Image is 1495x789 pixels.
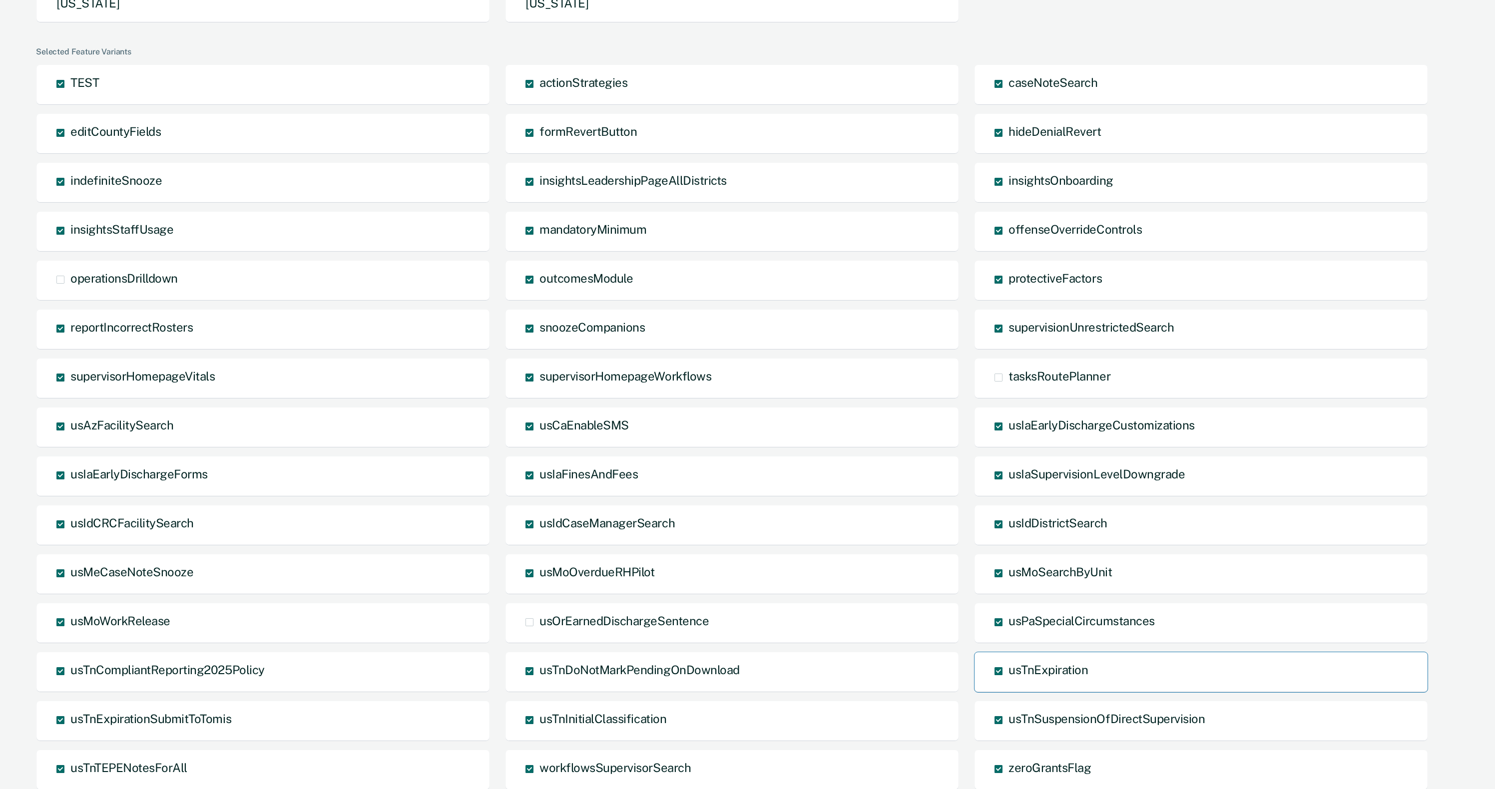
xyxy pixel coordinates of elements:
[539,75,627,89] span: actionStrategies
[1008,663,1088,677] span: usTnExpiration
[1008,418,1195,432] span: usIaEarlyDischargeCustomizations
[1008,124,1101,138] span: hideDenialRevert
[70,712,231,726] span: usTnExpirationSubmitToTomis
[70,761,187,775] span: usTnTEPENotesForAll
[1008,467,1185,481] span: usIaSupervisionLevelDowngrade
[1008,222,1142,236] span: offenseOverrideControls
[539,467,638,481] span: usIaFinesAndFees
[539,369,711,383] span: supervisorHomepageWorkflows
[539,124,637,138] span: formRevertButton
[1008,75,1097,89] span: caseNoteSearch
[1008,173,1113,187] span: insightsOnboarding
[539,516,675,530] span: usIdCaseManagerSearch
[1008,712,1205,726] span: usTnSuspensionOfDirectSupervision
[36,47,1455,56] div: Selected Feature Variants
[539,271,633,285] span: outcomesModule
[539,761,691,775] span: workflowsSupervisorSearch
[1008,516,1107,530] span: usIdDistrictSearch
[70,173,162,187] span: indefiniteSnooze
[70,516,194,530] span: usIdCRCFacilitySearch
[539,222,646,236] span: mandatoryMinimum
[539,565,654,579] span: usMoOverdueRHPilot
[539,173,727,187] span: insightsLeadershipPageAllDistricts
[70,467,208,481] span: usIaEarlyDischargeForms
[70,222,173,236] span: insightsStaffUsage
[539,663,740,677] span: usTnDoNotMarkPendingOnDownload
[70,271,178,285] span: operationsDrilldown
[70,75,99,89] span: TEST
[70,124,161,138] span: editCountyFields
[1008,271,1102,285] span: protectiveFactors
[70,320,193,334] span: reportIncorrectRosters
[1008,320,1174,334] span: supervisionUnrestrictedSearch
[1008,761,1091,775] span: zeroGrantsFlag
[70,614,170,628] span: usMoWorkRelease
[70,369,215,383] span: supervisorHomepageVitals
[1008,369,1110,383] span: tasksRoutePlanner
[1008,614,1154,628] span: usPaSpecialCircumstances
[539,418,629,432] span: usCaEnableSMS
[539,712,666,726] span: usTnInitialClassification
[70,663,265,677] span: usTnCompliantReporting2025Policy
[70,418,173,432] span: usAzFacilitySearch
[539,320,645,334] span: snoozeCompanions
[539,614,709,628] span: usOrEarnedDischargeSentence
[70,565,193,579] span: usMeCaseNoteSnooze
[1008,565,1112,579] span: usMoSearchByUnit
